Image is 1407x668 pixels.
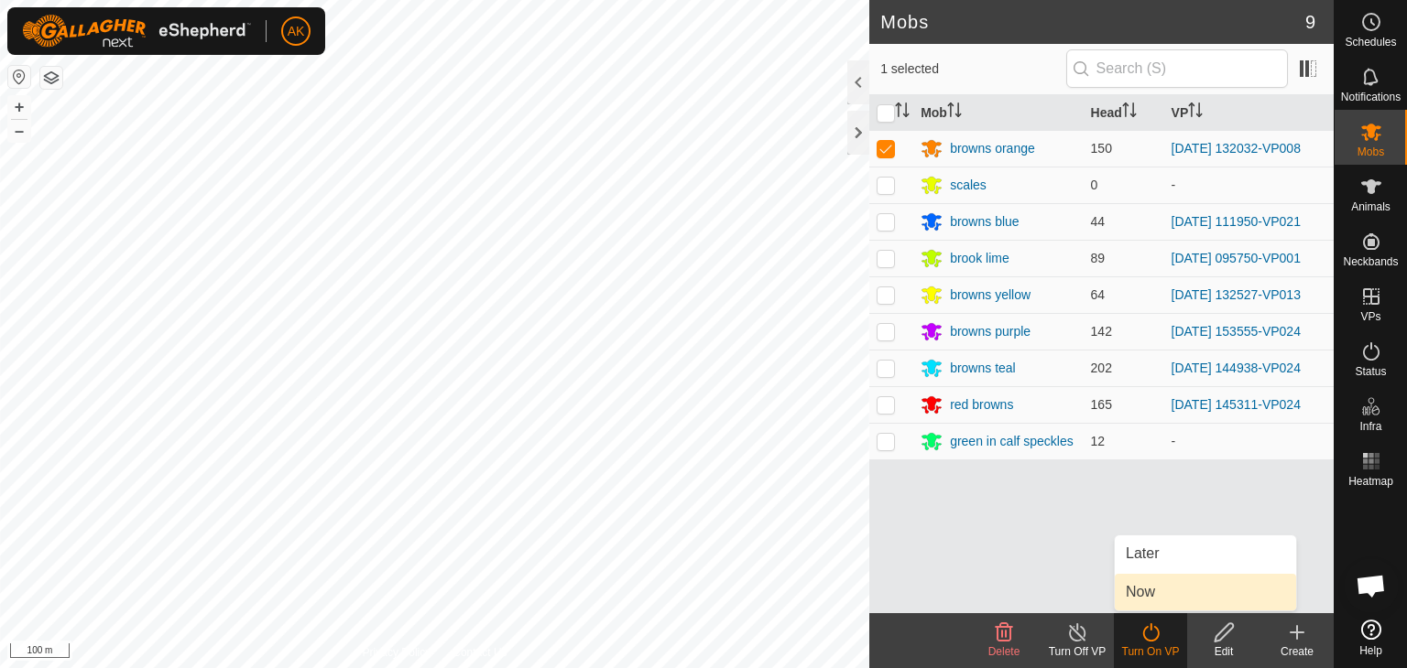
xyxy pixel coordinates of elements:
[1172,361,1301,375] a: [DATE] 144938-VP024
[1172,397,1301,412] a: [DATE] 145311-VP024
[1172,324,1301,339] a: [DATE] 153555-VP024
[1122,105,1137,120] p-sorticon: Activate to sort
[1041,643,1114,660] div: Turn Off VP
[1091,251,1106,265] span: 89
[40,67,62,89] button: Map Layers
[363,644,431,661] a: Privacy Policy
[913,95,1083,131] th: Mob
[950,176,987,195] div: scales
[1091,178,1098,192] span: 0
[1091,361,1112,375] span: 202
[950,395,1013,415] div: red browns
[1091,324,1112,339] span: 142
[1335,612,1407,663] a: Help
[1115,574,1296,610] li: Now
[895,105,910,120] p-sorticon: Activate to sort
[1187,643,1260,660] div: Edit
[1164,95,1334,131] th: VP
[1344,558,1399,613] div: Open chat
[1172,251,1301,265] a: [DATE] 095750-VP001
[8,66,30,88] button: Reset Map
[453,644,507,661] a: Contact Us
[8,96,30,118] button: +
[1341,92,1401,102] span: Notifications
[880,11,1305,33] h2: Mobs
[950,139,1035,158] div: browns orange
[950,286,1031,305] div: browns yellow
[1359,645,1382,656] span: Help
[947,105,962,120] p-sorticon: Activate to sort
[1358,146,1384,157] span: Mobs
[950,249,1009,268] div: brook lime
[950,359,1016,378] div: browns teal
[1343,256,1398,267] span: Neckbands
[1351,201,1391,212] span: Animals
[1084,95,1164,131] th: Head
[1355,366,1386,377] span: Status
[1360,311,1380,322] span: VPs
[1091,141,1112,156] span: 150
[950,322,1031,341] div: browns purple
[1114,643,1187,660] div: Turn On VP
[1305,8,1315,36] span: 9
[988,645,1020,658] span: Delete
[950,432,1074,451] div: green in calf speckles
[8,120,30,142] button: –
[1115,535,1296,572] li: Later
[1066,49,1288,88] input: Search (S)
[1091,287,1106,302] span: 64
[288,22,305,41] span: AK
[1091,434,1106,448] span: 12
[1348,476,1393,487] span: Heatmap
[1188,105,1203,120] p-sorticon: Activate to sort
[880,59,1065,79] span: 1 selected
[1345,37,1396,48] span: Schedules
[1126,543,1159,565] span: Later
[1172,287,1301,302] a: [DATE] 132527-VP013
[1172,141,1301,156] a: [DATE] 132032-VP008
[22,15,251,48] img: Gallagher Logo
[1164,423,1334,459] td: -
[1091,214,1106,229] span: 44
[1164,167,1334,203] td: -
[1359,421,1381,432] span: Infra
[950,212,1020,232] div: browns blue
[1091,397,1112,412] span: 165
[1260,643,1334,660] div: Create
[1126,581,1155,603] span: Now
[1172,214,1301,229] a: [DATE] 111950-VP021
